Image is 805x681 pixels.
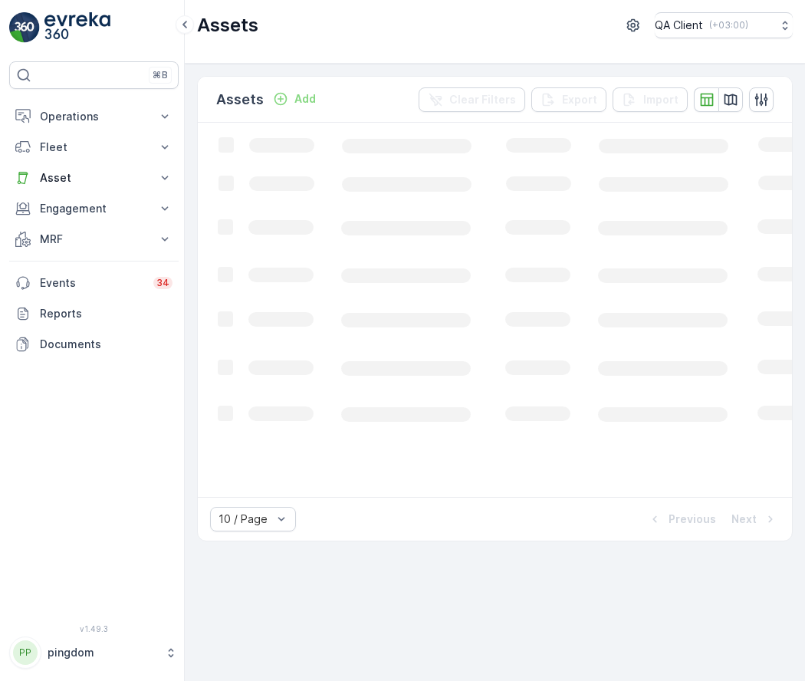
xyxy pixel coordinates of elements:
[156,277,169,289] p: 34
[9,298,179,329] a: Reports
[40,109,148,124] p: Operations
[40,201,148,216] p: Engagement
[9,329,179,360] a: Documents
[9,101,179,132] button: Operations
[9,637,179,669] button: PPpingdom
[613,87,688,112] button: Import
[9,193,179,224] button: Engagement
[419,87,525,112] button: Clear Filters
[709,19,748,31] p: ( +03:00 )
[9,224,179,255] button: MRF
[40,306,172,321] p: Reports
[40,170,148,186] p: Asset
[197,13,258,38] p: Assets
[655,12,793,38] button: QA Client(+03:00)
[730,510,780,528] button: Next
[40,337,172,352] p: Documents
[646,510,718,528] button: Previous
[643,92,678,107] p: Import
[562,92,597,107] p: Export
[40,232,148,247] p: MRF
[655,18,703,33] p: QA Client
[531,87,606,112] button: Export
[294,91,316,107] p: Add
[13,640,38,665] div: PP
[48,645,157,660] p: pingdom
[40,140,148,155] p: Fleet
[669,512,716,527] p: Previous
[44,12,110,43] img: logo_light-DOdMpM7g.png
[9,132,179,163] button: Fleet
[40,275,144,291] p: Events
[153,69,168,81] p: ⌘B
[9,268,179,298] a: Events34
[9,624,179,633] span: v 1.49.3
[449,92,516,107] p: Clear Filters
[9,12,40,43] img: logo
[216,89,264,110] p: Assets
[9,163,179,193] button: Asset
[731,512,757,527] p: Next
[267,90,322,108] button: Add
